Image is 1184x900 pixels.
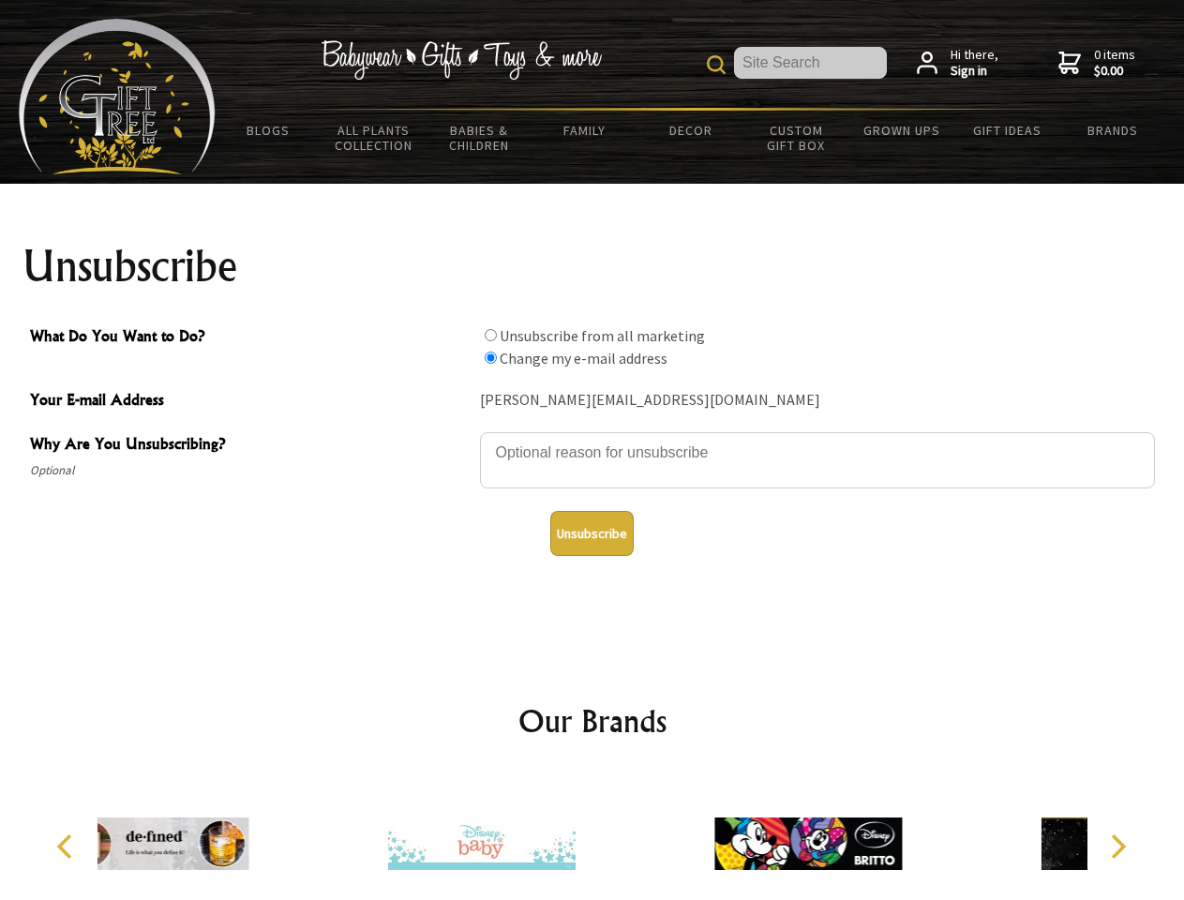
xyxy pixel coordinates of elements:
img: product search [707,55,726,74]
span: Why Are You Unsubscribing? [30,432,471,459]
img: Babywear - Gifts - Toys & more [321,40,602,80]
a: Hi there,Sign in [917,47,998,80]
a: Brands [1060,111,1166,150]
span: 0 items [1094,46,1135,80]
a: Babies & Children [427,111,532,165]
a: BLOGS [216,111,322,150]
input: What Do You Want to Do? [485,329,497,341]
div: [PERSON_NAME][EMAIL_ADDRESS][DOMAIN_NAME] [480,386,1155,415]
a: All Plants Collection [322,111,427,165]
strong: $0.00 [1094,63,1135,80]
span: Hi there, [951,47,998,80]
button: Previous [47,826,88,867]
h2: Our Brands [37,698,1147,743]
a: Custom Gift Box [743,111,849,165]
a: Decor [637,111,743,150]
button: Unsubscribe [550,511,634,556]
span: Your E-mail Address [30,388,471,415]
input: What Do You Want to Do? [485,352,497,364]
span: What Do You Want to Do? [30,324,471,352]
a: 0 items$0.00 [1058,47,1135,80]
a: Gift Ideas [954,111,1060,150]
img: Babyware - Gifts - Toys and more... [19,19,216,174]
textarea: Why Are You Unsubscribing? [480,432,1155,488]
a: Grown Ups [848,111,954,150]
label: Unsubscribe from all marketing [500,326,705,345]
label: Change my e-mail address [500,349,667,367]
button: Next [1097,826,1138,867]
strong: Sign in [951,63,998,80]
input: Site Search [734,47,887,79]
span: Optional [30,459,471,482]
a: Family [532,111,638,150]
h1: Unsubscribe [22,244,1162,289]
